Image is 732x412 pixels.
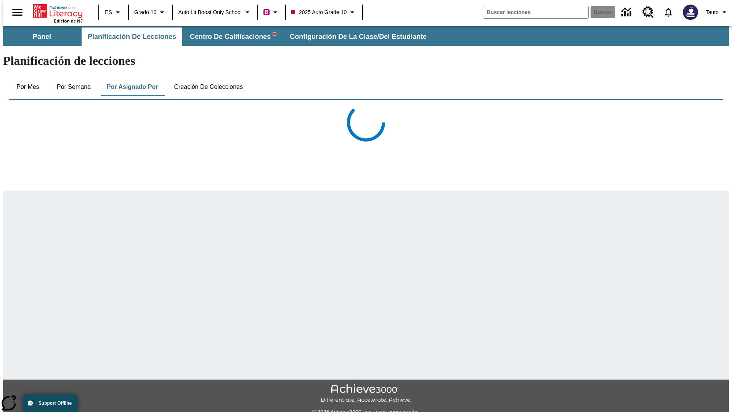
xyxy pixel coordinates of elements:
[33,3,83,19] a: Portada
[321,384,411,404] img: Achieve3000 Differentiate Accelerate Achieve
[678,2,703,22] button: Escoja un nuevo avatar
[54,19,83,23] span: Edición de NJ
[6,1,29,24] button: Abrir el menú lateral
[131,5,170,19] button: Grado: Grado 10, Elige un grado
[703,5,732,19] button: Perfil/Configuración
[273,32,276,35] svg: writing assistant alert
[3,54,729,68] h1: Planificación de lecciones
[265,7,268,17] span: B
[617,2,638,23] a: Centro de información
[39,401,72,406] span: Support Offline
[9,78,47,96] button: Por mes
[190,32,276,41] span: Centro de calificaciones
[178,8,242,16] span: Auto Lit Boost only School
[184,27,282,46] button: Centro de calificaciones
[88,32,176,41] span: Planificación de lecciones
[706,8,719,16] span: Tauto
[4,27,80,46] button: Panel
[483,6,588,18] input: Buscar campo
[105,8,112,16] span: ES
[168,78,249,96] button: Creación de colecciones
[82,27,182,46] button: Planificación de lecciones
[291,8,347,16] span: 2025 Auto Grade 10
[51,78,97,96] button: Por semana
[23,394,78,412] button: Support Offline
[284,27,433,46] button: Configuración de la clase/del estudiante
[134,8,156,16] span: Grado 10
[33,32,51,41] span: Panel
[101,78,164,96] button: Por asignado por
[3,27,433,46] div: Subbarra de navegación
[290,32,427,41] span: Configuración de la clase/del estudiante
[260,5,283,19] button: Boost El color de la clase es rojo violeta. Cambiar el color de la clase.
[33,3,83,23] div: Portada
[658,2,678,22] a: Notificaciones
[3,26,729,46] div: Subbarra de navegación
[683,5,698,20] img: Avatar
[101,5,126,19] button: Lenguaje: ES, Selecciona un idioma
[288,5,360,19] button: Clase: 2025 Auto Grade 10, Selecciona una clase
[175,5,255,19] button: Escuela: Auto Lit Boost only School, Seleccione su escuela
[638,2,658,23] a: Centro de recursos, Se abrirá en una pestaña nueva.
